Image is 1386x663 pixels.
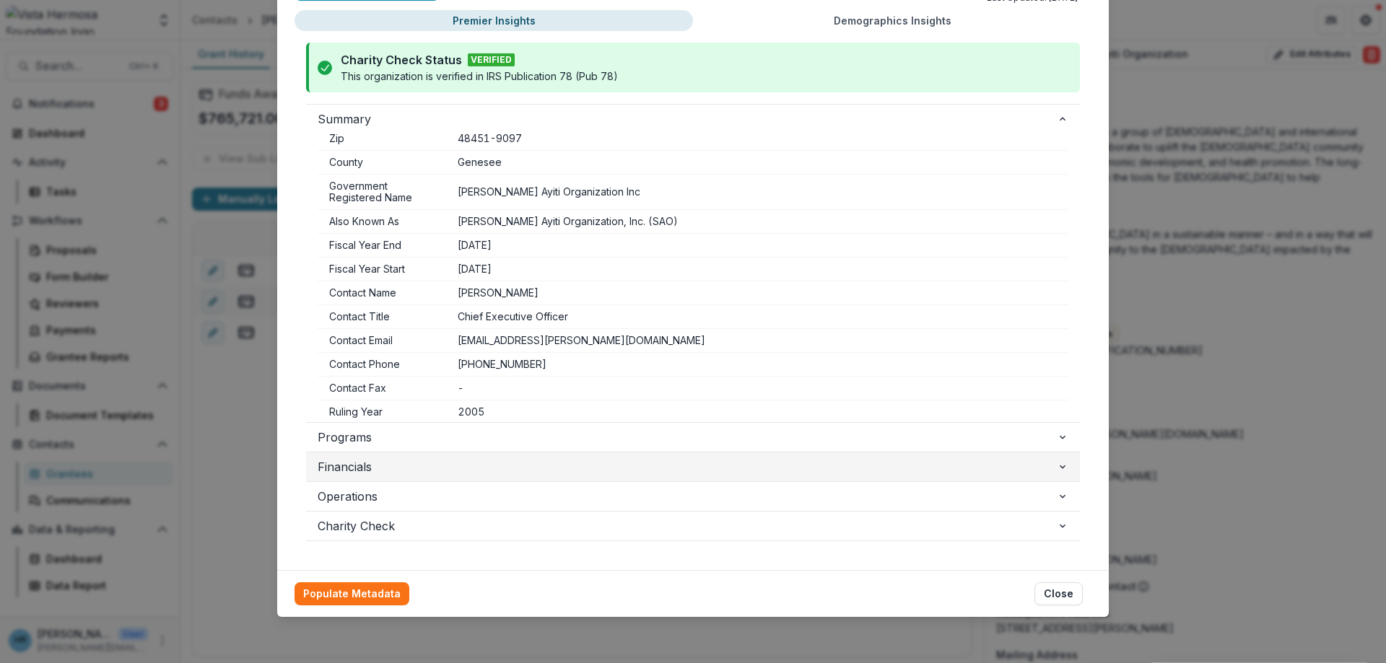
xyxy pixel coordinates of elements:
[318,258,446,281] td: Fiscal Year Start
[306,105,1080,133] button: Summary
[446,175,1068,210] td: [PERSON_NAME] Ayiti Organization Inc
[295,582,409,605] button: Populate Metadata
[446,258,1068,281] td: [DATE]
[318,377,446,400] td: Contact Fax
[306,511,1080,540] button: Charity Check
[446,234,1068,258] td: [DATE]
[318,175,446,210] td: Government Registered Name
[446,353,1068,377] td: [PHONE_NUMBER]
[318,429,1057,446] span: Programs
[318,488,1057,505] span: Operations
[306,133,1080,422] div: Summary
[341,69,618,84] p: This organization is verified in IRS Publication 78 (Pub 78)
[318,329,446,353] td: Contact Email
[318,400,446,424] td: Ruling Year
[318,210,446,234] td: Also Known As
[306,423,1080,452] button: Programs
[318,110,1057,128] span: Summary
[468,53,515,66] span: VERIFIED
[318,517,1057,535] span: Charity Check
[318,151,446,175] td: County
[306,482,1080,511] button: Operations
[318,281,446,305] td: Contact Name
[318,234,446,258] td: Fiscal Year End
[295,10,693,31] button: Premier Insights
[446,210,1068,234] td: [PERSON_NAME] Ayiti Organization, Inc. (SAO)
[446,281,1068,305] td: [PERSON_NAME]
[341,51,462,69] p: Charity Check Status
[306,452,1080,481] button: Financials
[318,305,446,329] td: Contact Title
[446,127,1068,151] td: 48451-9097
[318,127,446,151] td: Zip
[693,10,1091,31] button: Demographics Insights
[446,329,1068,353] td: [EMAIL_ADDRESS][PERSON_NAME][DOMAIN_NAME]
[446,305,1068,329] td: Chief Executive Officer
[446,377,1068,400] td: -
[446,151,1068,175] td: Genesee
[446,400,1068,424] td: 2005
[318,458,1057,475] span: Financials
[1034,582,1083,605] button: Close
[318,353,446,377] td: Contact Phone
